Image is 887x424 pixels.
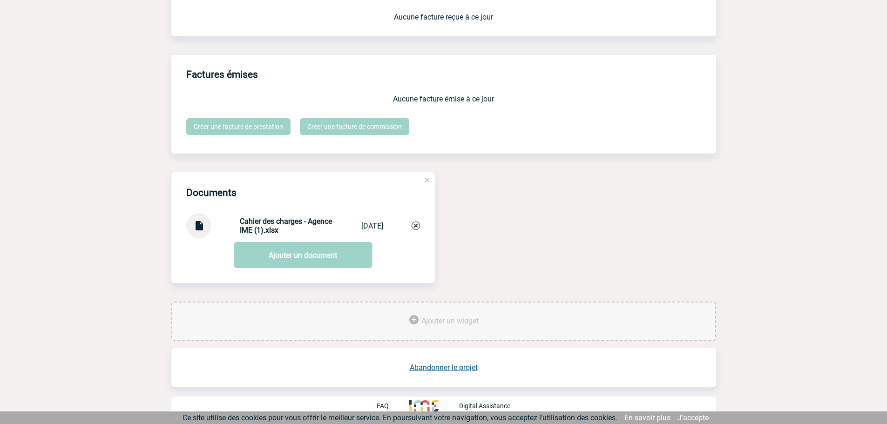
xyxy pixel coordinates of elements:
[234,242,372,268] a: Ajouter un document
[377,401,409,410] a: FAQ
[412,222,420,230] img: Supprimer
[409,400,438,411] img: http://www.idealmeetingsevents.fr/
[361,222,383,230] div: [DATE]
[421,316,479,325] span: Ajouter un widget
[377,402,389,410] p: FAQ
[423,176,431,184] img: close.png
[171,302,716,341] div: Ajouter des outils d'aide à la gestion de votre événement
[300,118,409,135] a: Créer une facture de commission
[410,363,478,372] a: Abandonner le projet
[186,94,701,103] p: Aucune facture émise à ce jour
[186,62,716,87] h3: Factures émises
[186,118,291,135] a: Créer une facture de prestation
[459,402,510,410] p: Digital Assistance
[240,217,332,235] strong: Cahier des charges - Agence IME (1).xlsx
[183,413,617,422] span: Ce site utilise des cookies pour vous offrir le meilleur service. En poursuivant votre navigation...
[186,187,237,198] h4: Documents
[677,413,709,422] a: J'accepte
[186,13,701,21] p: Aucune facture reçue à ce jour
[624,413,670,422] a: En savoir plus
